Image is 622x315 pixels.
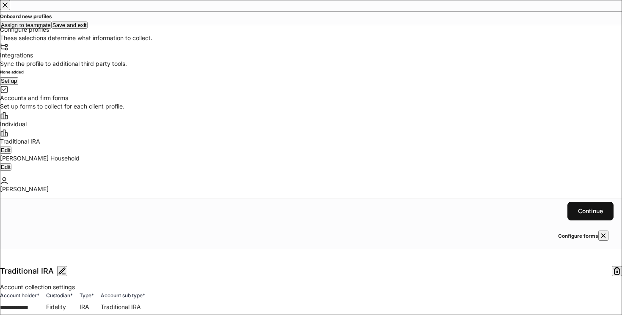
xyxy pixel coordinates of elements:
div: Set up [1,78,17,84]
div: Traditional IRA [101,303,145,311]
h5: Configure forms [558,232,598,240]
div: Edit [1,164,11,170]
div: Save and exit [52,22,87,28]
div: IRA [80,303,94,311]
div: Fidelity [46,303,73,311]
h6: Custodian [46,291,73,299]
h6: Type [80,291,94,299]
h6: Account sub type [101,291,145,299]
div: Edit [1,147,11,153]
div: Continue [578,208,603,214]
div: Assign to teammate [1,22,51,28]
